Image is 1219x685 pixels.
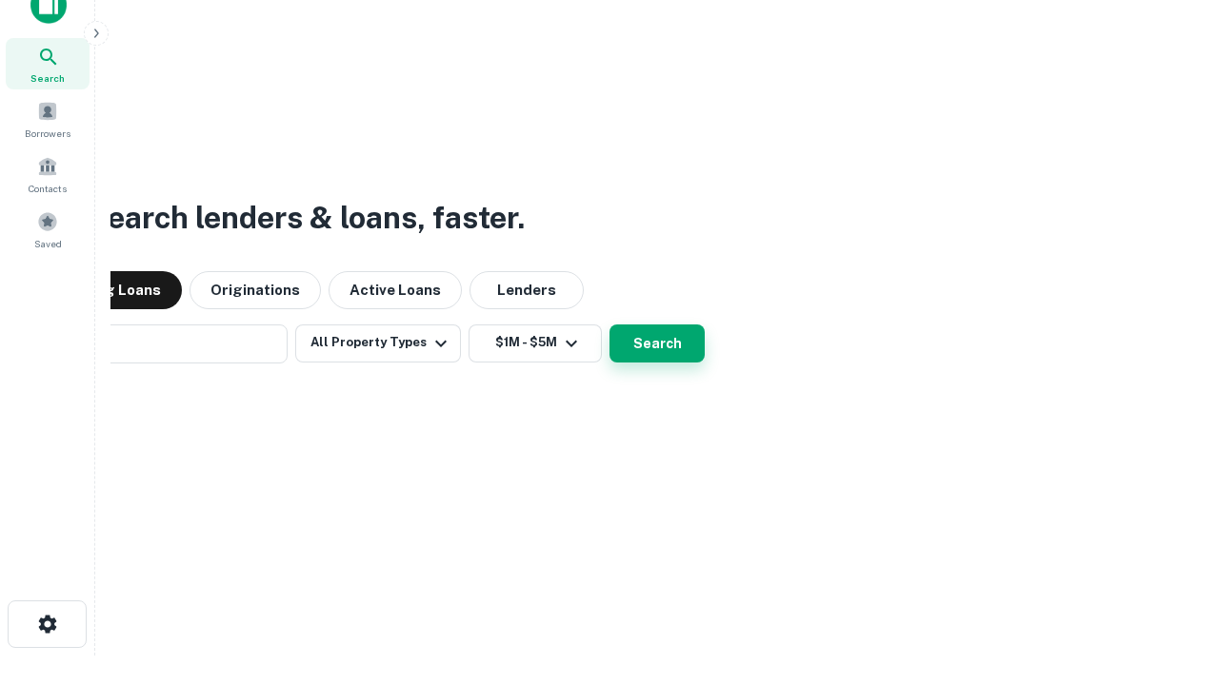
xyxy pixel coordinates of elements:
[329,271,462,309] button: Active Loans
[87,195,525,241] h3: Search lenders & loans, faster.
[1124,533,1219,624] iframe: Chat Widget
[470,271,584,309] button: Lenders
[30,70,65,86] span: Search
[295,324,461,362] button: All Property Types
[34,236,62,251] span: Saved
[469,324,602,362] button: $1M - $5M
[6,38,90,89] a: Search
[6,148,90,200] a: Contacts
[29,181,67,196] span: Contacts
[25,126,70,141] span: Borrowers
[6,204,90,255] a: Saved
[609,324,705,362] button: Search
[6,93,90,145] a: Borrowers
[190,271,321,309] button: Originations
